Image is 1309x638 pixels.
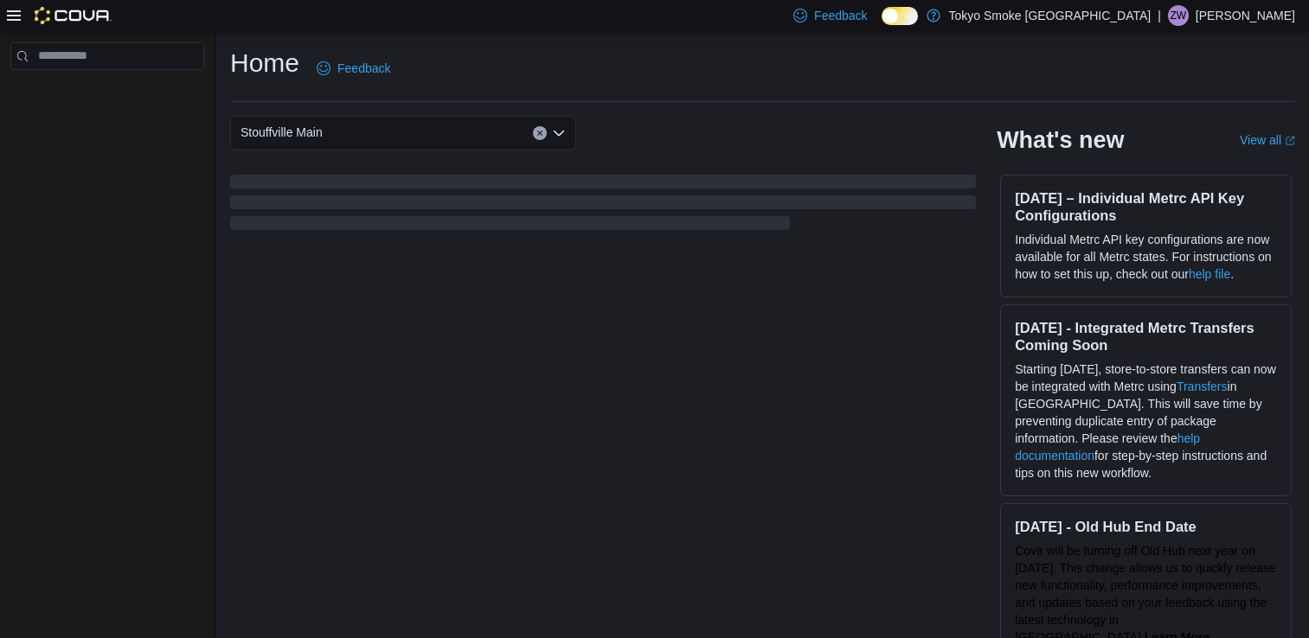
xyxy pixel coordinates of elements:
p: [PERSON_NAME] [1196,5,1295,26]
svg: External link [1285,136,1295,146]
a: View allExternal link [1240,133,1295,147]
h3: [DATE] – Individual Metrc API Key Configurations [1015,189,1277,224]
div: Ziyad Weston [1168,5,1189,26]
p: Individual Metrc API key configurations are now available for all Metrc states. For instructions ... [1015,231,1277,283]
a: Feedback [310,51,397,86]
button: Clear input [533,126,547,140]
a: help file [1189,267,1230,281]
span: Stouffville Main [241,122,323,143]
span: Loading [230,178,976,233]
p: Starting [DATE], store-to-store transfers can now be integrated with Metrc using in [GEOGRAPHIC_D... [1015,360,1277,482]
h3: [DATE] - Old Hub End Date [1015,518,1277,535]
span: Dark Mode [882,25,882,26]
p: | [1158,5,1161,26]
span: Feedback [814,7,867,24]
img: Cova [35,7,112,24]
span: ZW [1171,5,1187,26]
span: Feedback [337,60,390,77]
h1: Home [230,46,299,80]
a: Transfers [1177,380,1228,393]
a: help documentation [1015,431,1200,463]
h3: [DATE] - Integrated Metrc Transfers Coming Soon [1015,319,1277,354]
input: Dark Mode [882,7,918,25]
h2: What's new [997,126,1124,154]
button: Open list of options [552,126,566,140]
nav: Complex example [10,73,204,115]
p: Tokyo Smoke [GEOGRAPHIC_DATA] [949,5,1152,26]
